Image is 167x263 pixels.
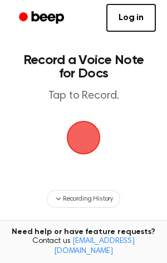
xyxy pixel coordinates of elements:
[20,89,147,103] p: Tap to Record.
[67,121,100,154] img: Beep Logo
[63,194,113,204] span: Recording History
[7,237,160,256] span: Contact us
[11,7,74,29] a: Beep
[54,237,135,255] a: [EMAIL_ADDRESS][DOMAIN_NAME]
[20,53,147,80] h1: Record a Voice Note for Docs
[106,4,156,32] a: Log in
[47,190,120,208] button: Recording History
